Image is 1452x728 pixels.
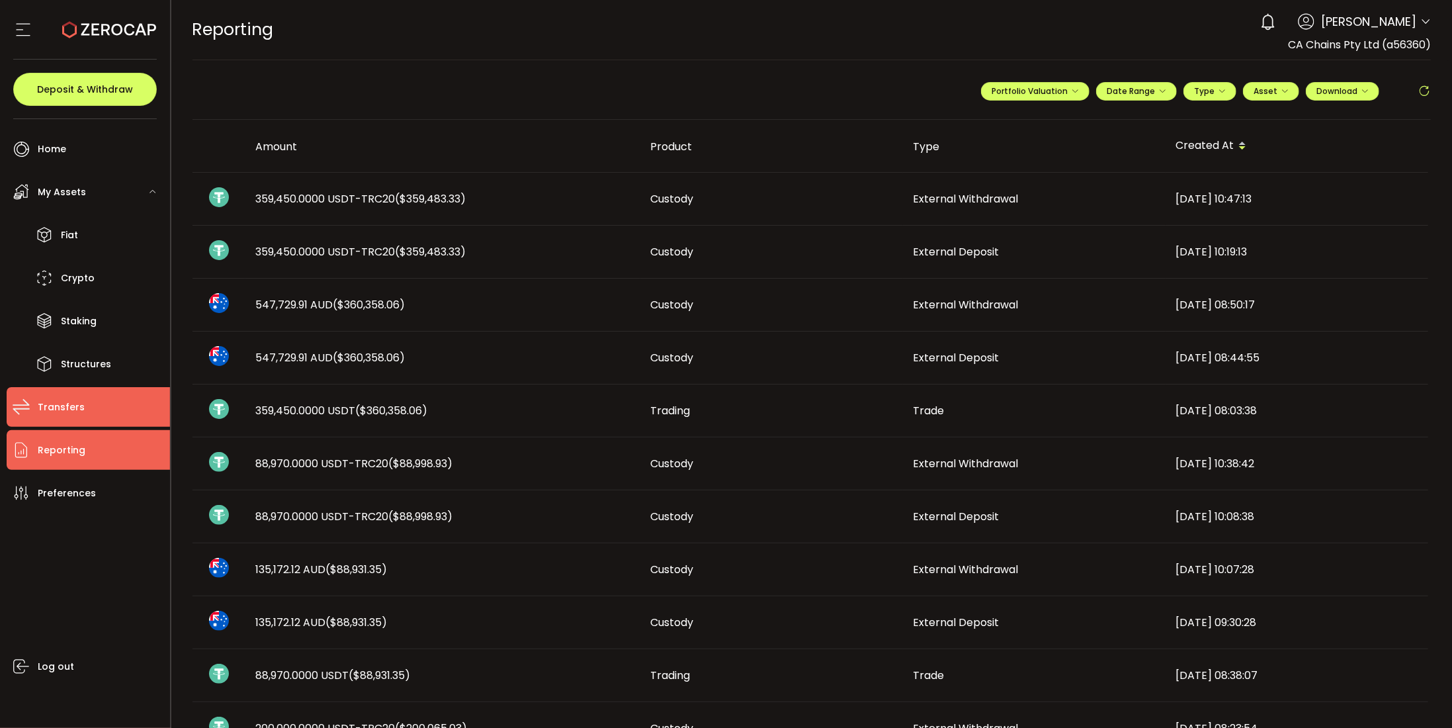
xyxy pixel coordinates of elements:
span: Staking [61,312,97,331]
span: CA Chains Pty Ltd (a56360) [1288,37,1431,52]
span: Transfers [38,398,85,417]
span: Deposit & Withdraw [37,85,133,94]
span: Structures [61,355,111,374]
button: Date Range [1096,82,1177,101]
span: [PERSON_NAME] [1321,13,1416,30]
span: Type [1194,85,1226,97]
button: Deposit & Withdraw [13,73,157,106]
span: Download [1316,85,1369,97]
button: Portfolio Valuation [981,82,1089,101]
span: Preferences [38,484,96,503]
span: Crypto [61,269,95,288]
span: My Assets [38,183,86,202]
button: Type [1183,82,1236,101]
span: Portfolio Valuation [992,85,1079,97]
button: Asset [1243,82,1299,101]
span: Reporting [192,18,274,41]
span: Date Range [1107,85,1166,97]
span: Fiat [61,226,78,245]
button: Download [1306,82,1379,101]
iframe: Chat Widget [1299,585,1452,728]
span: Asset [1254,85,1277,97]
span: Home [38,140,66,159]
span: Reporting [38,441,85,460]
span: Log out [38,657,74,676]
